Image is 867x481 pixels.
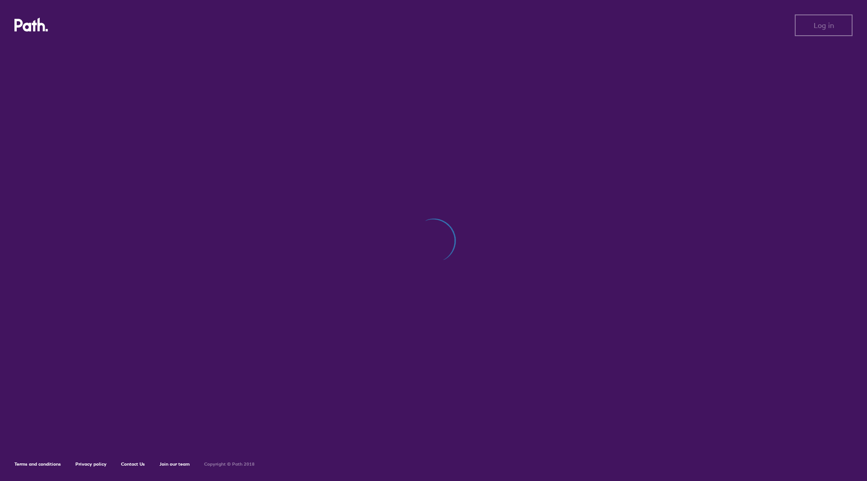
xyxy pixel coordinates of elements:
[814,21,834,29] span: Log in
[75,461,107,467] a: Privacy policy
[121,461,145,467] a: Contact Us
[159,461,190,467] a: Join our team
[204,462,255,467] h6: Copyright © Path 2018
[14,461,61,467] a: Terms and conditions
[795,14,853,36] button: Log in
